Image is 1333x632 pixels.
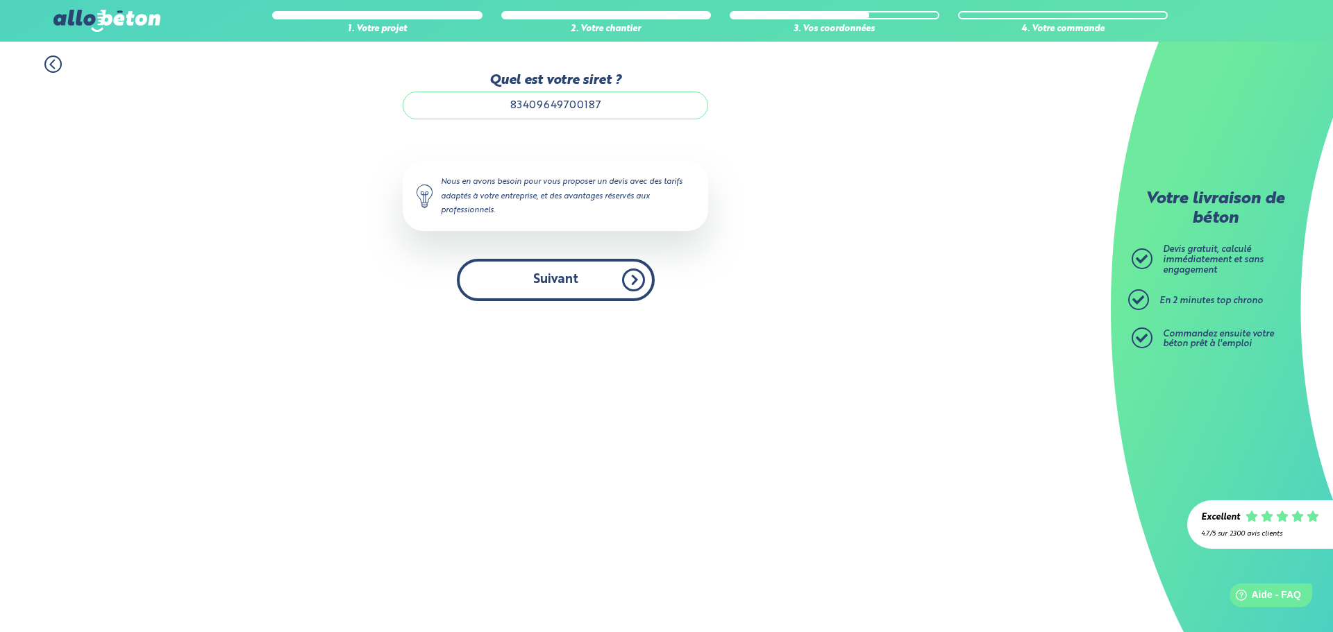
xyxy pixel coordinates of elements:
[457,259,655,301] button: Suivant
[53,10,160,32] img: allobéton
[272,24,482,35] div: 1. Votre projet
[403,73,708,88] label: Quel est votre siret ?
[730,24,939,35] div: 3. Vos coordonnées
[1209,578,1318,617] iframe: Help widget launcher
[501,24,711,35] div: 2. Votre chantier
[403,92,708,119] input: Siret de votre entreprise
[403,161,708,230] div: Nous en avons besoin pour vous proposer un devis avec des tarifs adaptés à votre entreprise, et d...
[958,24,1168,35] div: 4. Votre commande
